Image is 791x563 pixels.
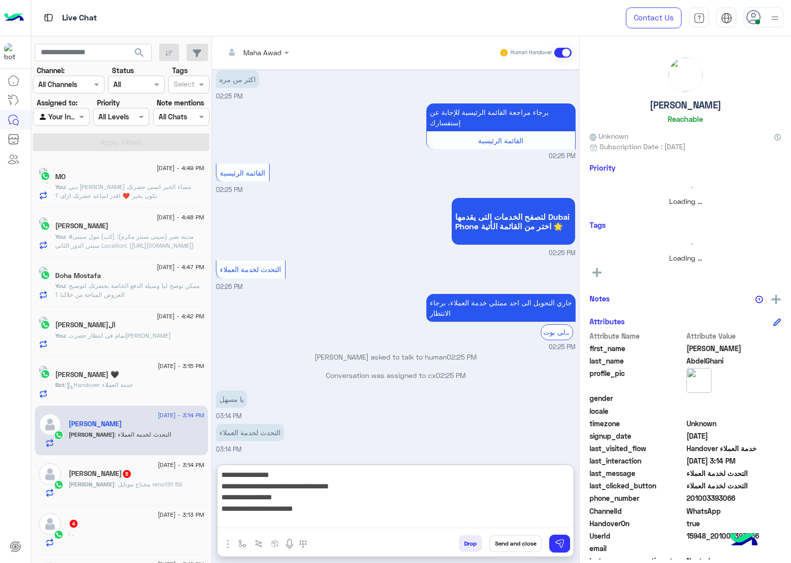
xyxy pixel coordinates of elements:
[33,133,209,151] button: Apply Filters
[668,114,703,123] h6: Reachable
[687,356,782,366] span: AbdelGhani
[267,535,284,552] button: create order
[490,535,542,552] button: Send and close
[114,431,171,438] span: التحدث لخدمة العملاء
[769,12,781,24] img: profile
[39,267,48,276] img: picture
[55,233,202,276] span: #مدينة نصر (سيتى سنتر مكرم): (2ب) مول سيتى سنتر, الدور الثانى Location: (https://bityl.co/NdOP) #...
[549,249,576,258] span: 02:25 PM
[510,49,552,57] small: Human Handover
[687,343,782,354] span: Mahmoud
[157,213,204,222] span: [DATE] - 4:48 PM
[251,535,267,552] button: Trigger scenario
[721,12,732,24] img: tab
[590,317,625,326] h6: Attributes
[590,406,685,416] span: locale
[172,65,188,76] label: Tags
[590,343,685,354] span: first_name
[37,65,65,76] label: Channel:
[755,295,763,303] img: notes
[55,272,101,280] h5: Doha Mostafa
[650,99,721,111] h5: [PERSON_NAME]
[216,424,284,441] p: 14/8/2025, 3:14 PM
[39,463,61,485] img: defaultAdmin.png
[55,222,108,230] h5: Nayera Mohsen
[158,461,204,469] span: [DATE] - 3:14 PM
[39,513,61,535] img: defaultAdmin.png
[40,171,50,181] img: WhatsApp
[590,443,685,454] span: last_visited_flow
[271,540,279,548] img: create order
[426,294,576,322] p: 14/8/2025, 2:25 PM
[216,93,243,100] span: 02:25 PM
[55,282,65,289] span: You
[626,7,682,28] a: Contact Us
[669,254,702,262] span: Loading ...
[590,493,685,503] span: phone_number
[592,179,779,196] div: loading...
[590,163,615,172] h6: Priority
[590,356,685,366] span: last_name
[158,362,204,371] span: [DATE] - 3:15 PM
[693,12,705,24] img: tab
[127,44,152,65] button: search
[590,331,685,341] span: Attribute Name
[157,164,204,173] span: [DATE] - 4:49 PM
[687,368,711,393] img: picture
[55,173,66,181] h5: MO
[687,531,782,541] span: 15948_201003393066
[157,263,204,272] span: [DATE] - 4:47 PM
[4,7,24,28] img: Logo
[590,506,685,516] span: ChannelId
[55,321,115,329] h5: السيد الشالقاني
[459,535,482,552] button: Drop
[216,71,259,88] p: 14/8/2025, 2:25 PM
[234,535,251,552] button: select flow
[220,265,281,274] span: التحدث لخدمة العملاء
[69,519,79,528] h5: ‌
[55,332,65,339] span: You
[592,235,779,253] div: loading...
[687,456,782,466] span: 2025-08-14T12:14:40.737Z
[69,431,114,438] span: [PERSON_NAME]
[112,65,134,76] label: Status
[123,470,131,478] span: 5
[549,152,576,161] span: 02:25 PM
[284,538,296,550] img: send voice note
[39,366,48,375] img: picture
[687,468,782,478] span: التحدث لخدمة العملاء
[541,324,573,340] div: الرجوع الى بوت
[590,393,685,403] span: gender
[65,332,171,339] span: تمام فى انتظار حضرتك
[687,493,782,503] span: 201003393066
[590,468,685,478] span: last_message
[216,390,247,408] p: 14/8/2025, 3:14 PM
[222,538,234,550] img: send attachment
[39,316,48,325] img: picture
[590,368,685,391] span: profile_pic
[555,539,565,549] img: send message
[687,506,782,516] span: 2
[133,47,145,59] span: search
[114,480,183,488] span: محتاج موبايل reno13f 5G
[590,131,628,141] span: Unknown
[590,220,781,229] h6: Tags
[590,294,610,303] h6: Notes
[55,233,65,240] span: You
[40,270,50,280] img: WhatsApp
[216,283,243,290] span: 02:25 PM
[216,352,576,362] p: [PERSON_NAME] asked to talk to human
[40,369,50,379] img: WhatsApp
[40,221,50,231] img: WhatsApp
[478,136,523,145] span: القائمة الرئيسية
[299,540,307,548] img: make a call
[42,11,55,24] img: tab
[687,331,782,341] span: Attribute Value
[172,79,195,92] div: Select
[97,97,120,108] label: Priority
[62,11,97,25] p: Live Chat
[69,480,114,488] span: [PERSON_NAME]
[590,456,685,466] span: last_interaction
[590,480,685,491] span: last_clicked_button
[157,97,204,108] label: Note mentions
